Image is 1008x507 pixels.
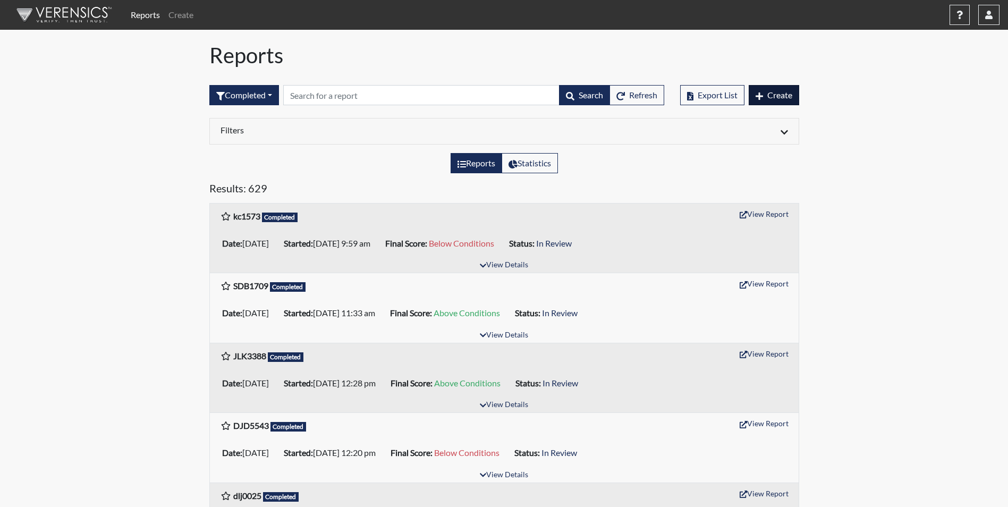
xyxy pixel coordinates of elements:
li: [DATE] 12:20 pm [279,444,386,461]
span: In Review [542,308,578,318]
h1: Reports [209,43,799,68]
b: Started: [284,447,313,458]
li: [DATE] 9:59 am [279,235,381,252]
b: Final Score: [385,238,427,248]
li: [DATE] [218,235,279,252]
li: [DATE] [218,305,279,322]
button: Refresh [609,85,664,105]
b: Final Score: [391,447,433,458]
span: Completed [268,352,304,362]
div: Click to expand/collapse filters [213,125,796,138]
span: In Review [543,378,578,388]
button: Search [559,85,610,105]
b: Started: [284,238,313,248]
b: DJD5543 [233,420,269,430]
h5: Results: 629 [209,182,799,199]
b: Date: [222,238,242,248]
b: Final Score: [390,308,432,318]
b: Started: [284,308,313,318]
button: View Details [475,328,533,343]
b: Status: [515,378,541,388]
button: View Report [735,206,793,222]
li: [DATE] 11:33 am [279,305,386,322]
span: Search [579,90,603,100]
li: [DATE] [218,444,279,461]
input: Search by Registration ID, Interview Number, or Investigation Name. [283,85,560,105]
button: View Report [735,275,793,292]
b: Date: [222,308,242,318]
b: Status: [514,447,540,458]
b: Final Score: [391,378,433,388]
b: Started: [284,378,313,388]
a: Reports [126,4,164,26]
span: Refresh [629,90,657,100]
span: Above Conditions [434,308,500,318]
b: dlj0025 [233,491,261,501]
span: Completed [263,492,299,502]
span: Completed [270,282,306,292]
span: Export List [698,90,738,100]
b: Date: [222,447,242,458]
button: View Report [735,415,793,432]
span: Completed [262,213,298,222]
button: Create [749,85,799,105]
button: View Details [475,468,533,483]
b: kc1573 [233,211,260,221]
button: View Report [735,485,793,502]
span: Above Conditions [434,378,501,388]
b: Status: [509,238,535,248]
label: View the list of reports [451,153,502,173]
button: View Report [735,345,793,362]
span: In Review [541,447,577,458]
span: Below Conditions [434,447,499,458]
span: In Review [536,238,572,248]
b: Date: [222,378,242,388]
li: [DATE] [218,375,279,392]
b: JLK3388 [233,351,266,361]
div: Filter by interview status [209,85,279,105]
label: View statistics about completed interviews [502,153,558,173]
button: Completed [209,85,279,105]
button: Export List [680,85,744,105]
b: SDB1709 [233,281,268,291]
span: Completed [270,422,307,432]
button: View Details [475,258,533,273]
span: Below Conditions [429,238,494,248]
b: Status: [515,308,540,318]
li: [DATE] 12:28 pm [279,375,386,392]
a: Create [164,4,198,26]
button: View Details [475,398,533,412]
span: Create [767,90,792,100]
h6: Filters [221,125,496,135]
